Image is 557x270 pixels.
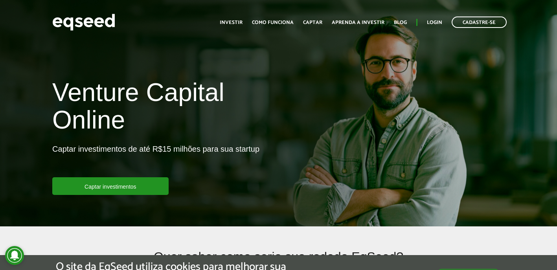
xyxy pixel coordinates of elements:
a: Aprenda a investir [332,20,384,25]
h1: Venture Capital Online [52,79,272,138]
a: Login [427,20,442,25]
a: Cadastre-se [452,17,507,28]
a: Como funciona [252,20,294,25]
p: Captar investimentos de até R$15 milhões para sua startup [52,144,259,177]
a: Captar [303,20,322,25]
a: Blog [394,20,407,25]
img: EqSeed [52,12,115,33]
a: Investir [220,20,243,25]
a: Captar investimentos [52,177,169,195]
